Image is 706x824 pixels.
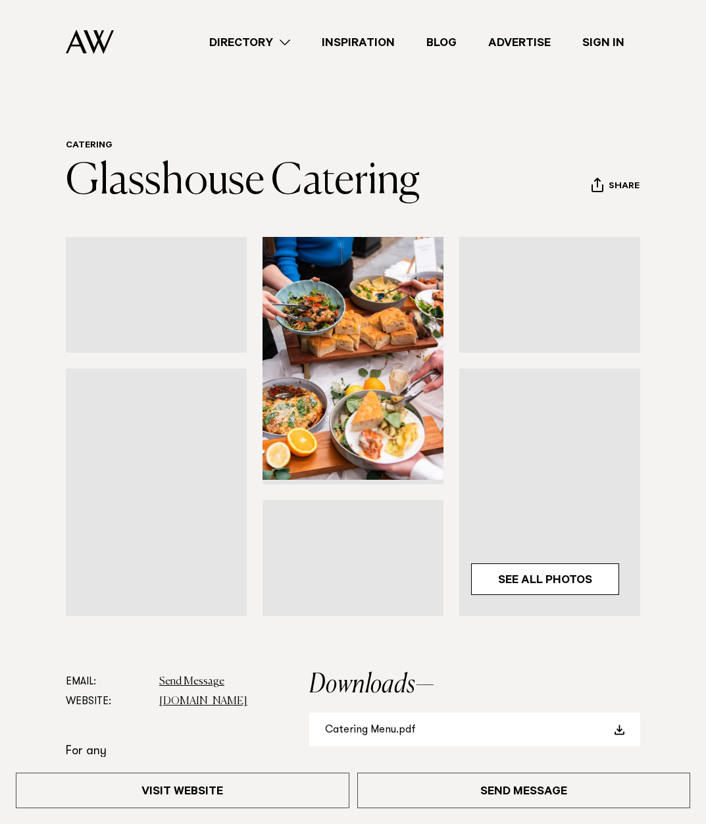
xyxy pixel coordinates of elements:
[193,34,306,51] a: Directory
[309,713,640,746] a: Catering Menu.pdf
[306,34,411,51] a: Inspiration
[66,672,149,692] dt: Email:
[159,696,247,707] a: [DOMAIN_NAME]
[309,672,640,698] h2: Downloads
[66,161,420,203] a: Glasshouse Catering
[472,34,567,51] a: Advertise
[66,692,149,711] dt: Website:
[16,773,349,808] a: Visit Website
[411,34,472,51] a: Blog
[357,773,691,808] a: Send Message
[591,177,640,197] button: Share
[66,30,114,54] img: Auckland Weddings Logo
[609,181,640,193] span: Share
[471,563,619,595] a: See All Photos
[66,141,113,151] a: Catering
[567,34,640,51] a: Sign In
[159,677,224,687] a: Send Message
